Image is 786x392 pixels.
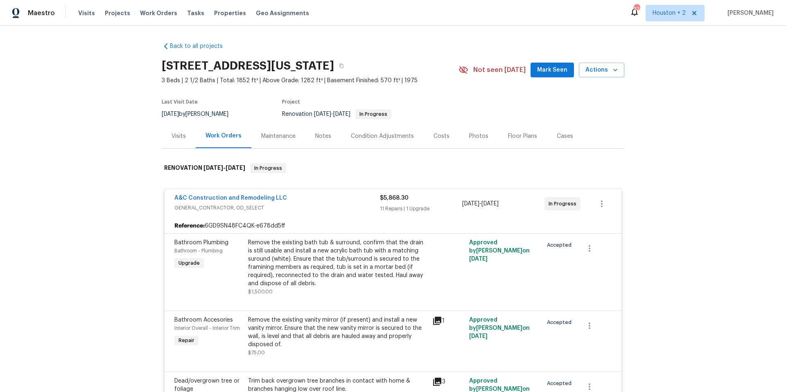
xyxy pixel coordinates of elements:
[547,241,575,249] span: Accepted
[432,377,464,387] div: 3
[174,204,380,212] span: GENERAL_CONTRACTOR, OD_SELECT
[547,318,575,327] span: Accepted
[174,317,233,323] span: Bathroom Accesories
[187,10,204,16] span: Tasks
[549,200,580,208] span: In Progress
[175,336,198,345] span: Repair
[585,65,618,75] span: Actions
[256,9,309,17] span: Geo Assignments
[174,195,287,201] a: A&C Construction and Remodeling LLC
[334,59,349,73] button: Copy Address
[380,205,462,213] div: 11 Repairs | 1 Upgrade
[282,99,300,104] span: Project
[473,66,526,74] span: Not seen [DATE]
[162,42,240,50] a: Back to all projects
[251,164,285,172] span: In Progress
[174,240,228,246] span: Bathroom Plumbing
[634,5,639,13] div: 32
[162,77,458,85] span: 3 Beds | 2 1/2 Baths | Total: 1852 ft² | Above Grade: 1282 ft² | Basement Finished: 570 ft² | 1975
[579,63,624,78] button: Actions
[724,9,774,17] span: [PERSON_NAME]
[206,132,242,140] div: Work Orders
[162,62,334,70] h2: [STREET_ADDRESS][US_STATE]
[261,132,296,140] div: Maintenance
[653,9,686,17] span: Houston + 2
[462,200,499,208] span: -
[462,201,479,207] span: [DATE]
[172,132,186,140] div: Visits
[557,132,573,140] div: Cases
[78,9,95,17] span: Visits
[531,63,574,78] button: Mark Seen
[165,219,621,233] div: 6GD9SN48FC4QK-e678dd5ff
[469,317,530,339] span: Approved by [PERSON_NAME] on
[203,165,223,171] span: [DATE]
[469,240,530,262] span: Approved by [PERSON_NAME] on
[226,165,245,171] span: [DATE]
[164,163,245,173] h6: RENOVATION
[481,201,499,207] span: [DATE]
[162,155,624,181] div: RENOVATION [DATE]-[DATE]In Progress
[469,256,488,262] span: [DATE]
[105,9,130,17] span: Projects
[248,316,427,349] div: Remove the existing vanity mirror (if present) and install a new vanity mirror. Ensure that the n...
[282,111,391,117] span: Renovation
[248,239,427,288] div: Remove the existing bath tub & surround, confirm that the drain is still usable and install a new...
[469,132,488,140] div: Photos
[432,316,464,326] div: 1
[333,111,350,117] span: [DATE]
[537,65,567,75] span: Mark Seen
[140,9,177,17] span: Work Orders
[356,112,391,117] span: In Progress
[28,9,55,17] span: Maestro
[434,132,449,140] div: Costs
[203,165,245,171] span: -
[508,132,537,140] div: Floor Plans
[314,111,350,117] span: -
[174,248,223,253] span: Bathroom - Plumbing
[214,9,246,17] span: Properties
[547,379,575,387] span: Accepted
[175,259,203,267] span: Upgrade
[248,350,265,355] span: $75.00
[162,111,179,117] span: [DATE]
[162,109,238,119] div: by [PERSON_NAME]
[351,132,414,140] div: Condition Adjustments
[315,132,331,140] div: Notes
[162,99,198,104] span: Last Visit Date
[380,195,409,201] span: $5,868.30
[174,222,205,230] b: Reference:
[174,378,239,392] span: Dead/overgrown tree or foliage
[174,326,240,331] span: Interior Overall - Interior Trim
[314,111,331,117] span: [DATE]
[469,333,488,339] span: [DATE]
[248,289,273,294] span: $1,500.00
